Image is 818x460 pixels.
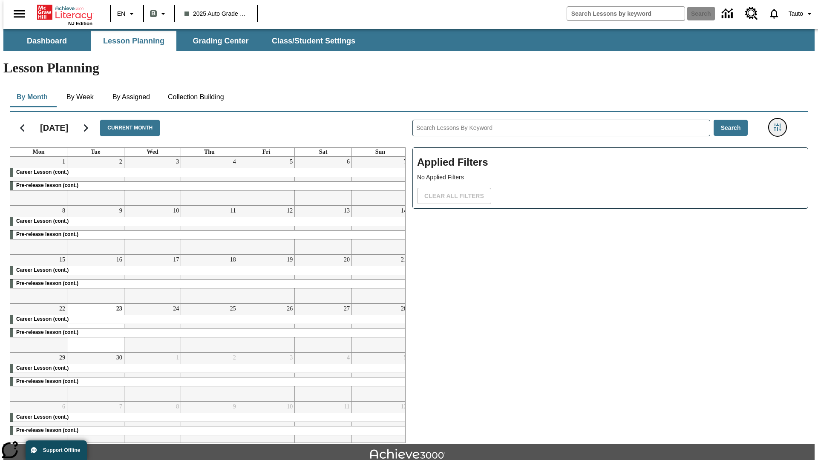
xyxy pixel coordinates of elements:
td: September 6, 2025 [295,157,352,206]
a: Data Center [717,2,740,26]
button: Filters Side menu [769,119,786,136]
span: 2025 Auto Grade 1 B [184,9,248,18]
div: Career Lesson (cont.) [10,413,409,422]
td: September 5, 2025 [238,157,295,206]
a: September 20, 2025 [342,255,351,265]
span: EN [117,9,125,18]
a: September 3, 2025 [174,157,181,167]
td: October 3, 2025 [238,353,295,402]
td: September 19, 2025 [238,255,295,304]
a: September 15, 2025 [58,255,67,265]
a: September 29, 2025 [58,353,67,363]
button: By Week [59,87,101,107]
td: October 12, 2025 [351,402,409,451]
a: September 11, 2025 [228,206,237,216]
span: Tauto [789,9,803,18]
span: Career Lesson (cont.) [16,316,69,322]
td: October 2, 2025 [181,353,238,402]
td: September 14, 2025 [351,206,409,255]
div: Applied Filters [412,147,808,209]
button: Profile/Settings [785,6,818,21]
a: September 17, 2025 [171,255,181,265]
td: September 28, 2025 [351,304,409,353]
button: Current Month [100,120,160,136]
a: September 4, 2025 [231,157,238,167]
div: Pre-release lesson (cont.) [10,328,409,337]
span: Class/Student Settings [272,36,355,46]
a: September 5, 2025 [288,157,294,167]
div: Pre-release lesson (cont.) [10,279,409,288]
button: By Month [10,87,55,107]
a: Saturday [317,148,329,156]
input: search field [567,7,685,20]
td: September 10, 2025 [124,206,181,255]
span: Lesson Planning [103,36,164,46]
a: October 5, 2025 [402,353,409,363]
button: Class/Student Settings [265,31,362,51]
a: September 6, 2025 [345,157,351,167]
td: September 15, 2025 [10,255,67,304]
p: No Applied Filters [417,173,804,182]
td: September 23, 2025 [67,304,124,353]
td: September 7, 2025 [351,157,409,206]
div: Pre-release lesson (cont.) [10,230,409,239]
a: October 2, 2025 [231,353,238,363]
td: October 9, 2025 [181,402,238,451]
td: October 4, 2025 [295,353,352,402]
span: Pre-release lesson (cont.) [16,378,78,384]
td: October 5, 2025 [351,353,409,402]
a: September 10, 2025 [171,206,181,216]
div: SubNavbar [3,29,815,51]
td: October 7, 2025 [67,402,124,451]
td: September 26, 2025 [238,304,295,353]
div: Pre-release lesson (cont.) [10,377,409,386]
td: September 2, 2025 [67,157,124,206]
button: Search [714,120,748,136]
h1: Lesson Planning [3,60,815,76]
div: Career Lesson (cont.) [10,315,409,324]
td: September 22, 2025 [10,304,67,353]
a: Resource Center, Will open in new tab [740,2,763,25]
button: Boost Class color is gray green. Change class color [147,6,172,21]
a: Notifications [763,3,785,25]
a: Friday [261,148,272,156]
a: October 11, 2025 [342,402,351,412]
a: September 16, 2025 [115,255,124,265]
input: Search Lessons By Keyword [413,120,710,136]
td: September 24, 2025 [124,304,181,353]
a: Home [37,4,92,21]
a: October 1, 2025 [174,353,181,363]
button: By Assigned [106,87,157,107]
a: Thursday [202,148,216,156]
span: Dashboard [27,36,67,46]
td: September 9, 2025 [67,206,124,255]
div: Calendar [3,109,406,443]
button: Collection Building [161,87,231,107]
td: September 18, 2025 [181,255,238,304]
a: September 8, 2025 [60,206,67,216]
button: Grading Center [178,31,263,51]
a: October 7, 2025 [118,402,124,412]
span: Career Lesson (cont.) [16,414,69,420]
button: Language: EN, Select a language [113,6,141,21]
td: October 11, 2025 [295,402,352,451]
button: Dashboard [4,31,89,51]
a: September 21, 2025 [399,255,409,265]
a: September 14, 2025 [399,206,409,216]
a: September 18, 2025 [228,255,238,265]
td: October 10, 2025 [238,402,295,451]
button: Support Offline [26,440,87,460]
div: Pre-release lesson (cont.) [10,426,409,435]
a: September 30, 2025 [115,353,124,363]
td: September 3, 2025 [124,157,181,206]
a: October 3, 2025 [288,353,294,363]
button: Lesson Planning [91,31,176,51]
a: Sunday [374,148,387,156]
a: Monday [31,148,46,156]
button: Open side menu [7,1,32,26]
td: September 12, 2025 [238,206,295,255]
td: September 4, 2025 [181,157,238,206]
td: September 21, 2025 [351,255,409,304]
a: September 28, 2025 [399,304,409,314]
a: September 12, 2025 [285,206,294,216]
